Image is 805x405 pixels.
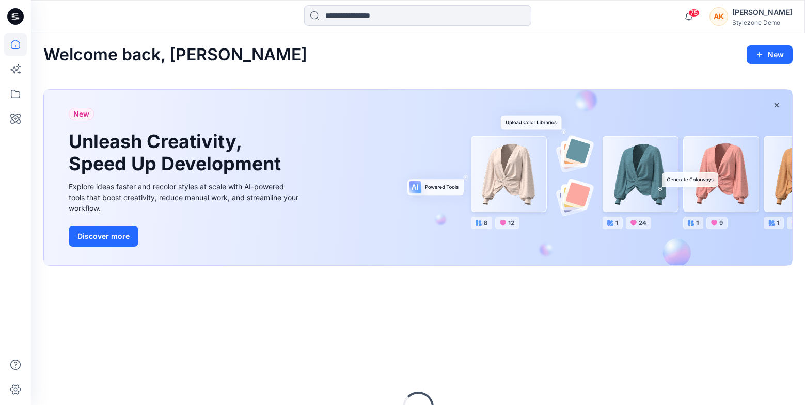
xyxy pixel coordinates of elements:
button: Discover more [69,226,138,247]
button: New [747,45,793,64]
div: [PERSON_NAME] [732,6,792,19]
a: Discover more [69,226,301,247]
h1: Unleash Creativity, Speed Up Development [69,131,286,175]
h2: Welcome back, [PERSON_NAME] [43,45,307,64]
div: Explore ideas faster and recolor styles at scale with AI-powered tools that boost creativity, red... [69,181,301,214]
div: AK [709,7,728,26]
span: New [73,108,89,120]
span: 75 [688,9,700,17]
div: Stylezone Demo [732,19,792,26]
